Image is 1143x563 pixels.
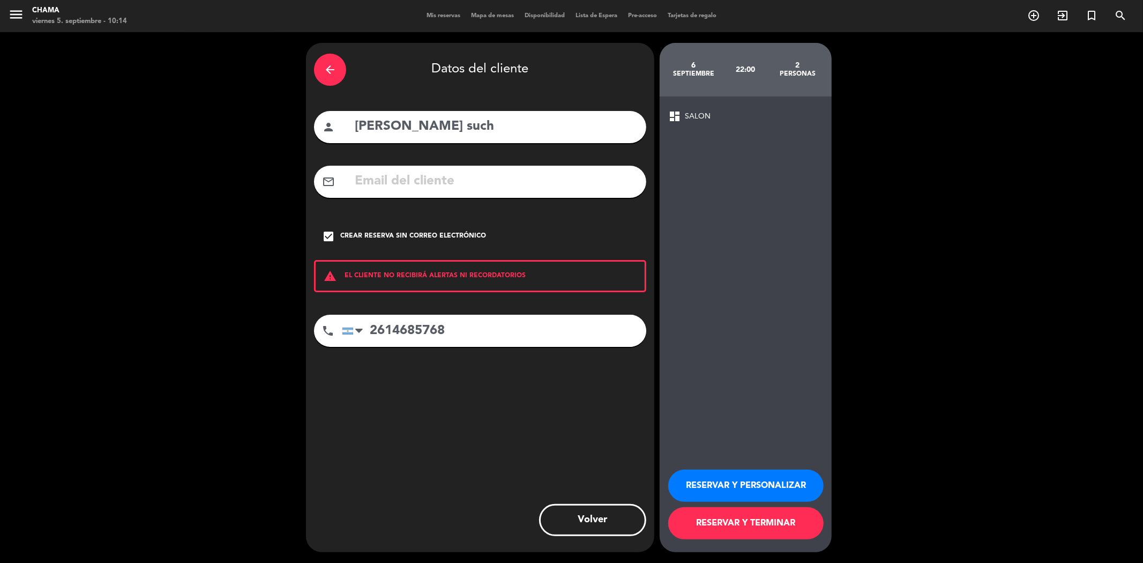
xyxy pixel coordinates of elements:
[1027,9,1040,22] i: add_circle_outline
[342,315,646,347] input: Número de teléfono...
[354,116,638,138] input: Nombre del cliente
[1085,9,1098,22] i: turned_in_not
[623,13,662,19] span: Pre-acceso
[668,61,720,70] div: 6
[1114,9,1127,22] i: search
[1056,9,1069,22] i: exit_to_app
[772,61,824,70] div: 2
[466,13,519,19] span: Mapa de mesas
[322,230,335,243] i: check_box
[322,121,335,134] i: person
[342,315,367,346] div: Argentina: +54
[316,270,345,283] i: warning
[539,504,646,536] button: Volver
[322,175,335,188] i: mail_outline
[340,231,486,242] div: Crear reserva sin correo electrónico
[32,5,127,16] div: CHAMA
[570,13,623,19] span: Lista de Espera
[314,51,646,88] div: Datos del cliente
[668,470,824,502] button: RESERVAR Y PERSONALIZAR
[720,51,772,88] div: 22:00
[8,6,24,26] button: menu
[354,171,638,192] input: Email del cliente
[772,70,824,78] div: personas
[8,6,24,23] i: menu
[668,70,720,78] div: septiembre
[32,16,127,27] div: viernes 5. septiembre - 10:14
[314,260,646,292] div: EL CLIENTE NO RECIBIRÁ ALERTAS NI RECORDATORIOS
[662,13,722,19] span: Tarjetas de regalo
[421,13,466,19] span: Mis reservas
[324,63,337,76] i: arrow_back
[668,110,681,123] span: dashboard
[322,324,334,337] i: phone
[519,13,570,19] span: Disponibilidad
[668,507,824,539] button: RESERVAR Y TERMINAR
[685,110,711,123] span: SALON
